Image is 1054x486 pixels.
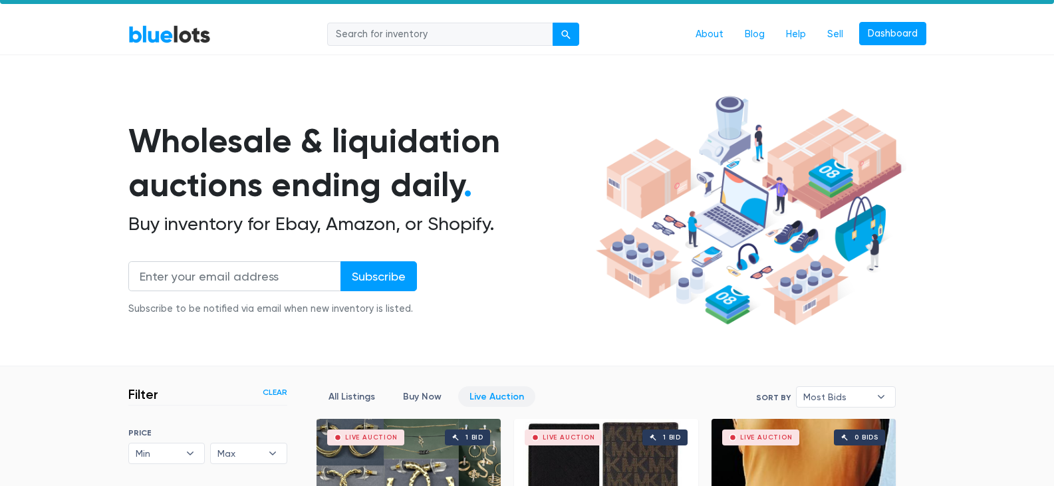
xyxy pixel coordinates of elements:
span: Most Bids [803,387,870,407]
b: ▾ [259,443,287,463]
a: Buy Now [392,386,453,407]
a: About [685,22,734,47]
h3: Filter [128,386,158,402]
input: Enter your email address [128,261,341,291]
span: . [463,165,472,205]
span: Min [136,443,180,463]
div: 1 bid [663,434,681,441]
a: All Listings [317,386,386,407]
span: Max [217,443,261,463]
div: Live Auction [345,434,398,441]
a: Blog [734,22,775,47]
h6: PRICE [128,428,287,437]
a: Sell [817,22,854,47]
label: Sort By [756,392,791,404]
img: hero-ee84e7d0318cb26816c560f6b4441b76977f77a177738b4e94f68c95b2b83dbb.png [591,90,906,332]
b: ▾ [867,387,895,407]
a: BlueLots [128,25,211,44]
h2: Buy inventory for Ebay, Amazon, or Shopify. [128,213,591,235]
div: 1 bid [465,434,483,441]
input: Search for inventory [327,23,553,47]
h1: Wholesale & liquidation auctions ending daily [128,119,591,207]
div: 0 bids [855,434,878,441]
div: Live Auction [740,434,793,441]
a: Dashboard [859,22,926,46]
input: Subscribe [340,261,417,291]
div: Subscribe to be notified via email when new inventory is listed. [128,302,417,316]
a: Help [775,22,817,47]
a: Live Auction [458,386,535,407]
a: Clear [263,386,287,398]
b: ▾ [176,443,204,463]
div: Live Auction [543,434,595,441]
